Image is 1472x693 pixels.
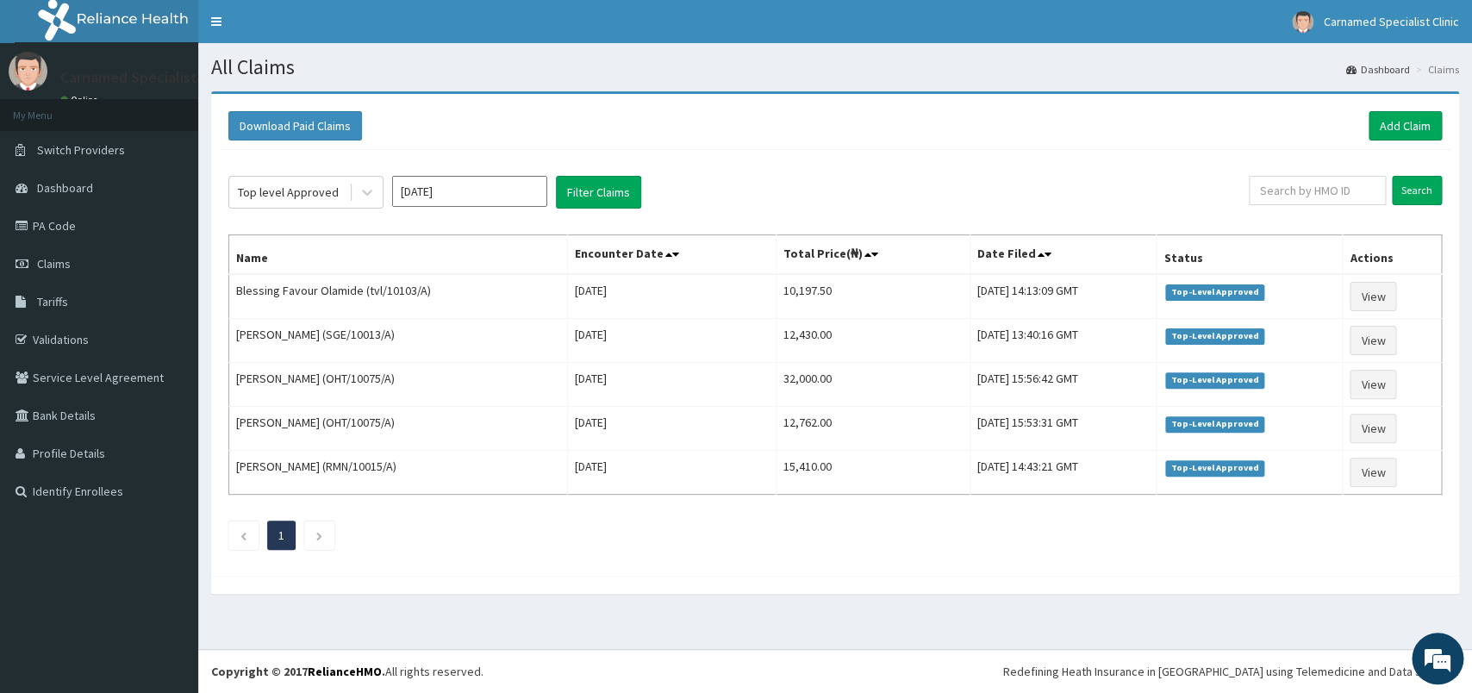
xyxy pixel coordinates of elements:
[1165,284,1264,300] span: Top-Level Approved
[1343,235,1442,275] th: Actions
[283,9,324,50] div: Minimize live chat window
[37,294,68,309] span: Tariffs
[90,97,290,119] div: Chat with us now
[567,363,776,407] td: [DATE]
[567,319,776,363] td: [DATE]
[229,235,568,275] th: Name
[1165,372,1264,388] span: Top-Level Approved
[37,256,71,272] span: Claims
[1392,176,1442,205] input: Search
[567,235,776,275] th: Encounter Date
[777,451,970,495] td: 15,410.00
[777,274,970,319] td: 10,197.50
[392,176,547,207] input: Select Month and Year
[970,319,1157,363] td: [DATE] 13:40:16 GMT
[32,86,70,129] img: d_794563401_company_1708531726252_794563401
[1350,282,1396,311] a: View
[211,664,385,679] strong: Copyright © 2017 .
[229,407,568,451] td: [PERSON_NAME] (OHT/10075/A)
[1165,460,1264,476] span: Top-Level Approved
[1157,235,1343,275] th: Status
[37,142,125,158] span: Switch Providers
[278,528,284,543] a: Page 1 is your current page
[37,180,93,196] span: Dashboard
[567,274,776,319] td: [DATE]
[238,184,339,201] div: Top level Approved
[1346,62,1410,77] a: Dashboard
[229,363,568,407] td: [PERSON_NAME] (OHT/10075/A)
[308,664,382,679] a: RelianceHMO
[777,319,970,363] td: 12,430.00
[211,56,1459,78] h1: All Claims
[60,70,237,85] p: Carnamed Specialist Clinic
[777,235,970,275] th: Total Price(₦)
[567,407,776,451] td: [DATE]
[1350,414,1396,443] a: View
[229,274,568,319] td: Blessing Favour Olamide (tvl/10103/A)
[1003,663,1459,680] div: Redefining Heath Insurance in [GEOGRAPHIC_DATA] using Telemedicine and Data Science!
[1165,416,1264,432] span: Top-Level Approved
[240,528,247,543] a: Previous page
[1165,328,1264,344] span: Top-Level Approved
[970,274,1157,319] td: [DATE] 14:13:09 GMT
[970,407,1157,451] td: [DATE] 15:53:31 GMT
[1292,11,1313,33] img: User Image
[567,451,776,495] td: [DATE]
[970,235,1157,275] th: Date Filed
[198,649,1472,693] footer: All rights reserved.
[9,471,328,531] textarea: Type your message and hit 'Enter'
[1324,14,1459,29] span: Carnamed Specialist Clinic
[228,111,362,140] button: Download Paid Claims
[1369,111,1442,140] a: Add Claim
[777,363,970,407] td: 32,000.00
[315,528,323,543] a: Next page
[556,176,641,209] button: Filter Claims
[777,407,970,451] td: 12,762.00
[970,451,1157,495] td: [DATE] 14:43:21 GMT
[1350,458,1396,487] a: View
[229,319,568,363] td: [PERSON_NAME] (SGE/10013/A)
[1249,176,1386,205] input: Search by HMO ID
[229,451,568,495] td: [PERSON_NAME] (RMN/10015/A)
[1350,370,1396,399] a: View
[970,363,1157,407] td: [DATE] 15:56:42 GMT
[1350,326,1396,355] a: View
[1412,62,1459,77] li: Claims
[9,52,47,91] img: User Image
[60,94,102,106] a: Online
[100,217,238,391] span: We're online!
